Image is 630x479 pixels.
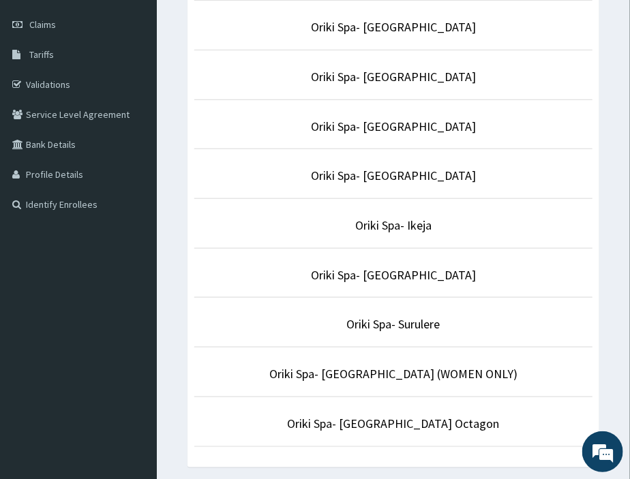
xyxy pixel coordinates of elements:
a: Oriki Spa- [GEOGRAPHIC_DATA] (WOMEN ONLY) [269,366,517,382]
a: Oriki Spa- Surulere [347,316,440,332]
a: Oriki Spa- [GEOGRAPHIC_DATA] [311,119,476,134]
a: Oriki Spa- [GEOGRAPHIC_DATA] [311,69,476,84]
a: Oriki Spa- [GEOGRAPHIC_DATA] Octagon [288,416,500,431]
span: Claims [29,18,56,31]
a: Oriki Spa- [GEOGRAPHIC_DATA] [311,168,476,183]
span: Tariffs [29,48,54,61]
a: Oriki Spa- Ikeja [355,217,432,233]
a: Oriki Spa- [GEOGRAPHIC_DATA] [311,19,476,35]
a: Oriki Spa- [GEOGRAPHIC_DATA] [311,267,476,283]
